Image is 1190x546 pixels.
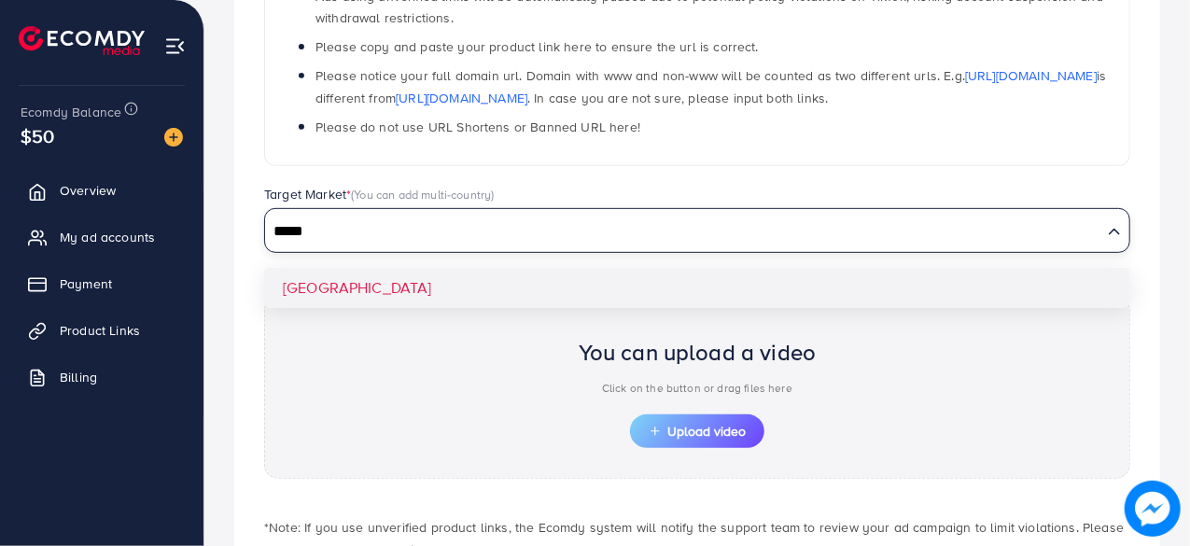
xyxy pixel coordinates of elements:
[60,228,155,246] span: My ad accounts
[164,128,183,147] img: image
[264,268,1130,308] li: [GEOGRAPHIC_DATA]
[649,425,746,438] span: Upload video
[965,66,1097,85] a: [URL][DOMAIN_NAME]
[14,358,189,396] a: Billing
[264,208,1130,253] div: Search for option
[315,66,1106,106] span: Please notice your full domain url. Domain with www and non-www will be counted as two different ...
[14,312,189,349] a: Product Links
[264,185,495,203] label: Target Market
[579,377,817,399] p: Click on the button or drag files here
[60,181,116,200] span: Overview
[19,26,145,55] img: logo
[60,321,140,340] span: Product Links
[164,35,186,57] img: menu
[351,186,494,203] span: (You can add multi-country)
[396,89,527,107] a: [URL][DOMAIN_NAME]
[1125,481,1181,537] img: image
[14,172,189,209] a: Overview
[60,368,97,386] span: Billing
[267,217,1100,246] input: Search for option
[630,414,764,448] button: Upload video
[14,265,189,302] a: Payment
[21,103,121,121] span: Ecomdy Balance
[14,218,189,256] a: My ad accounts
[60,274,112,293] span: Payment
[21,122,54,149] span: $50
[579,339,817,366] h2: You can upload a video
[315,118,640,136] span: Please do not use URL Shortens or Banned URL here!
[315,37,759,56] span: Please copy and paste your product link here to ensure the url is correct.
